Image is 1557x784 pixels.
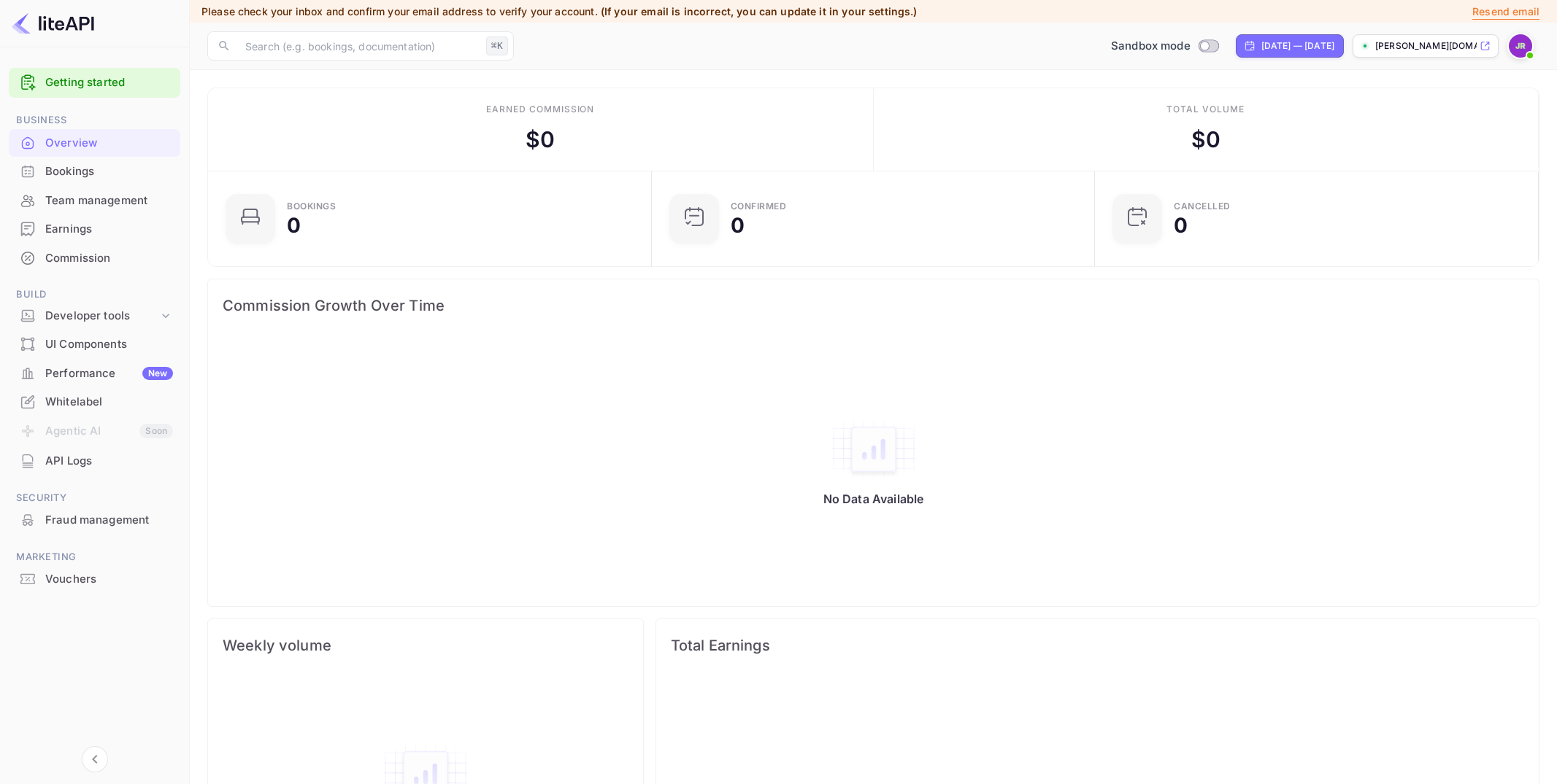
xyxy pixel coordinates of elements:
div: Whitelabel [9,388,180,416]
div: Switch to Production mode [1105,38,1224,55]
img: LiteAPI logo [12,12,94,35]
div: ⌘K [486,36,508,55]
div: Developer tools [45,308,158,325]
div: Performance [45,365,173,382]
div: Bookings [45,163,173,180]
a: Whitelabel [9,388,180,415]
a: Fraud management [9,506,180,533]
div: Bookings [287,202,336,211]
a: Bookings [9,158,180,185]
div: Commission [9,244,180,273]
a: UI Components [9,330,180,357]
div: Team management [45,193,173,209]
a: Vouchers [9,565,180,592]
input: Search (e.g. bookings, documentation) [237,31,480,61]
p: No Data Available [823,492,924,506]
div: UI Components [9,330,180,359]
span: (If your email is incorrect, you can update it in your settings.) [601,5,918,18]
span: Weekly volume [223,634,628,657]
div: Fraud management [9,506,180,535]
a: Commission [9,244,180,271]
div: Bookings [9,158,180,186]
div: Earnings [9,215,180,244]
p: [PERSON_NAME][DOMAIN_NAME]... [1375,39,1477,53]
img: empty-state-table2.svg [830,419,918,480]
span: Please check your inbox and confirm your email address to verify your account. [201,5,598,18]
div: 0 [287,215,301,236]
div: Fraud management [45,512,173,529]
img: John Richards [1509,34,1532,58]
a: Earnings [9,215,180,242]
div: Overview [9,129,180,158]
a: PerformanceNew [9,360,180,387]
button: Collapse navigation [82,746,108,772]
div: CANCELLED [1174,202,1231,211]
div: UI Components [45,336,173,353]
div: Vouchers [9,565,180,594]
span: Total Earnings [671,634,1524,657]
span: Marketing [9,549,180,565]
a: Getting started [45,74,173,91]
span: Build [9,287,180,303]
div: 0 [1174,215,1188,236]
p: Resend email [1472,4,1539,20]
div: Commission [45,250,173,267]
a: Team management [9,187,180,214]
a: Overview [9,129,180,156]
div: API Logs [9,447,180,476]
span: Sandbox mode [1111,38,1191,55]
span: Security [9,490,180,506]
div: Team management [9,187,180,215]
div: 0 [731,215,745,236]
div: Vouchers [45,571,173,588]
div: Getting started [9,68,180,98]
div: Overview [45,135,173,152]
a: API Logs [9,447,180,474]
span: Business [9,112,180,128]
div: $ 0 [526,123,555,156]
div: Total volume [1166,103,1245,116]
div: Earned commission [486,103,594,116]
div: [DATE] — [DATE] [1261,39,1334,53]
div: Click to change the date range period [1236,34,1344,58]
div: Earnings [45,221,173,238]
span: Commission Growth Over Time [223,294,1524,317]
div: Confirmed [731,202,787,211]
div: Whitelabel [45,394,173,411]
div: New [142,367,173,380]
div: $ 0 [1191,123,1220,156]
div: PerformanceNew [9,360,180,388]
div: API Logs [45,453,173,470]
div: Developer tools [9,303,180,329]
